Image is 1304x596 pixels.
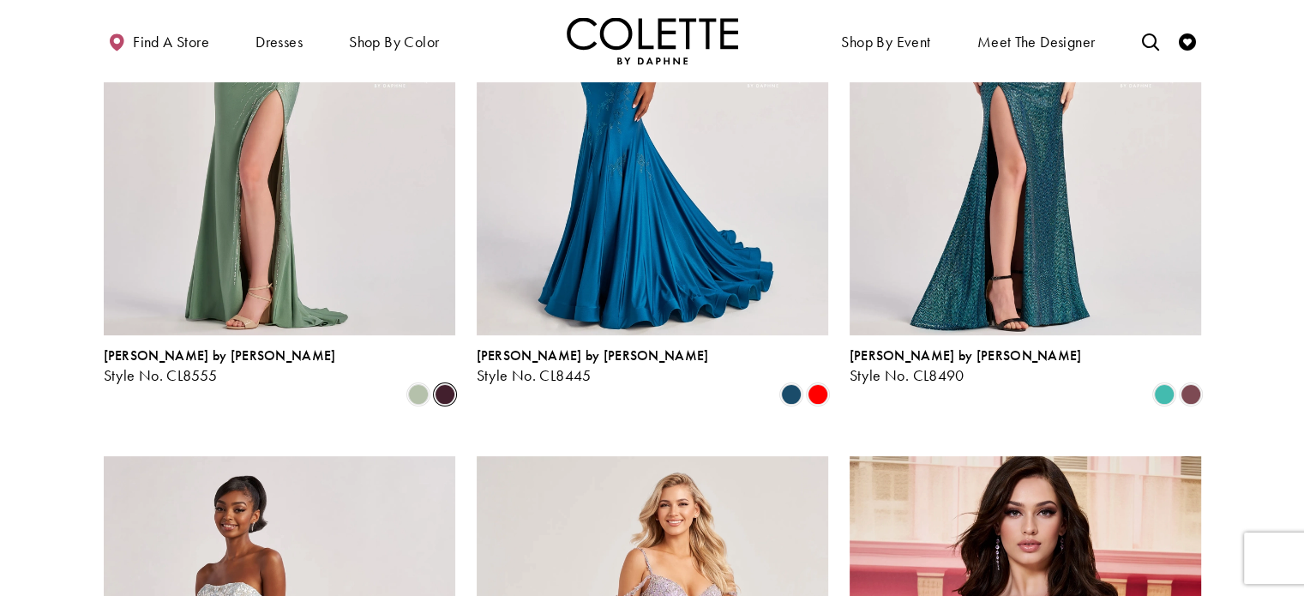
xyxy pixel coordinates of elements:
[1137,17,1163,64] a: Toggle search
[808,384,828,405] i: Red
[104,365,218,385] span: Style No. CL8555
[567,17,738,64] a: Visit Home Page
[251,17,307,64] span: Dresses
[850,346,1082,364] span: [PERSON_NAME] by [PERSON_NAME]
[1175,17,1200,64] a: Check Wishlist
[1154,384,1175,405] i: Turquoise
[977,33,1096,51] span: Meet the designer
[841,33,930,51] span: Shop By Event
[837,17,934,64] span: Shop By Event
[345,17,443,64] span: Shop by color
[850,348,1082,384] div: Colette by Daphne Style No. CL8490
[104,348,336,384] div: Colette by Daphne Style No. CL8555
[973,17,1100,64] a: Meet the designer
[477,346,709,364] span: [PERSON_NAME] by [PERSON_NAME]
[781,384,802,405] i: Dark Turquoise
[435,384,455,405] i: Raisin
[477,365,592,385] span: Style No. CL8445
[477,348,709,384] div: Colette by Daphne Style No. CL8445
[133,33,209,51] span: Find a store
[408,384,429,405] i: Sage
[567,17,738,64] img: Colette by Daphne
[850,365,964,385] span: Style No. CL8490
[255,33,303,51] span: Dresses
[104,17,213,64] a: Find a store
[104,346,336,364] span: [PERSON_NAME] by [PERSON_NAME]
[349,33,439,51] span: Shop by color
[1181,384,1201,405] i: Sunset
